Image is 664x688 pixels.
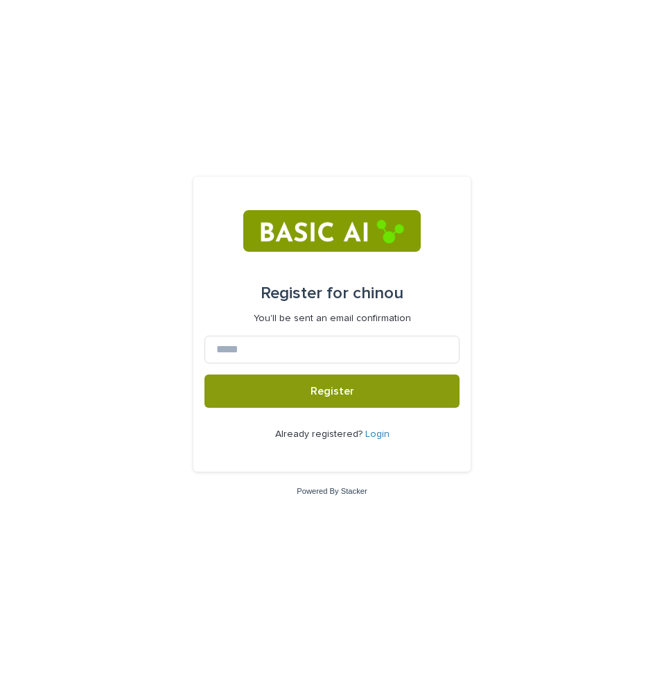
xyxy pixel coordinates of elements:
[365,429,390,439] a: Login
[311,386,354,397] span: Register
[204,375,460,408] button: Register
[254,313,411,325] p: You'll be sent an email confirmation
[243,210,420,252] img: RtIB8pj2QQiOZo6waziI
[261,285,349,302] span: Register for
[297,487,367,495] a: Powered By Stacker
[275,429,365,439] span: Already registered?
[261,274,403,313] div: chinou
